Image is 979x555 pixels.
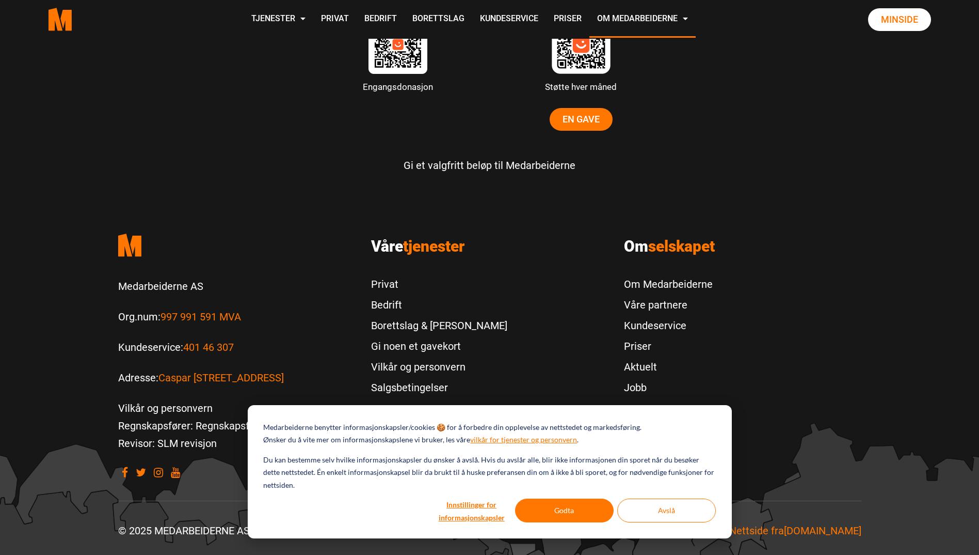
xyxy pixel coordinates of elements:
a: Aktuelt [624,357,713,377]
a: Om Medarbeiderne [624,274,713,295]
a: Tjenester [244,1,313,38]
a: Priser [546,1,589,38]
a: Call us to 401 46 307 [183,341,234,353]
a: Borettslag [405,1,472,38]
span: [DOMAIN_NAME] [784,525,861,537]
h3: Om [624,237,861,256]
p: Org.num: [118,308,356,326]
a: Revisor: SLM revisjon [118,437,217,450]
img: 1342534 [552,15,611,78]
p: Du kan bestemme selv hvilke informasjonskapsler du ønsker å avslå. Hvis du avslår alle, blir ikke... [263,454,715,492]
a: Priser [624,336,713,357]
button: Avslå [617,499,716,522]
a: Privat [313,1,357,38]
h3: Våre [371,237,608,256]
a: Visit our Facebook [122,467,128,477]
a: Visit our Instagram [154,467,163,477]
a: Om Medarbeiderne [589,1,696,38]
a: Gi noen et gavekort [371,336,507,357]
a: Bedrift [371,295,507,315]
div: Cookie banner [248,405,732,538]
button: Innstillinger for informasjonskapsler [432,499,511,522]
p: Medarbeiderne benytter informasjonskapsler/cookies 🍪 for å forbedre din opplevelse av nettstedet ... [263,421,641,434]
a: Minside [868,8,931,31]
p: Medarbeiderne AS [118,277,356,295]
a: Vilkår og personvern [118,402,213,414]
a: Visit our youtube [171,467,180,477]
a: Visit our Twitter [136,467,146,477]
img: qr code vipps [368,15,427,78]
a: En gave [550,108,613,131]
p: Gi et valgfritt beløp til Medarbeiderne [278,157,701,174]
a: Bedrift [357,1,405,38]
a: Privat [371,274,507,295]
a: Våre partnere [624,295,713,315]
p: Kundeservice: [118,338,356,356]
a: Les mer om Caspar Storms vei 16, 0664 Oslo [158,372,284,384]
p: Adresse: [118,369,356,387]
div: © 2025 MEDARBEIDERNE AS [110,522,490,539]
small: Engangsdonasjon [363,82,433,92]
a: Vilkår og personvern [371,357,507,377]
a: vilkår for tjenester og personvern [470,434,577,446]
button: Godta [515,499,614,522]
a: Nettside fra Mediasparx.com [729,525,861,537]
small: Støtte hver måned [545,82,617,92]
a: Borettslag & [PERSON_NAME] [371,315,507,336]
a: Kundeservice [472,1,546,38]
p: Ønsker du å vite mer om informasjonskapslene vi bruker, les våre . [263,434,579,446]
span: selskapet [648,237,715,255]
span: tjenester [403,237,464,255]
a: Medarbeiderne start [118,226,356,265]
a: Jobb [624,377,713,398]
a: Regnskapsfører: Regnskapsførern AS [118,420,289,432]
a: Kundeservice [624,315,713,336]
a: Les mer om Org.num [161,311,241,323]
a: Salgsbetingelser [371,377,507,398]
